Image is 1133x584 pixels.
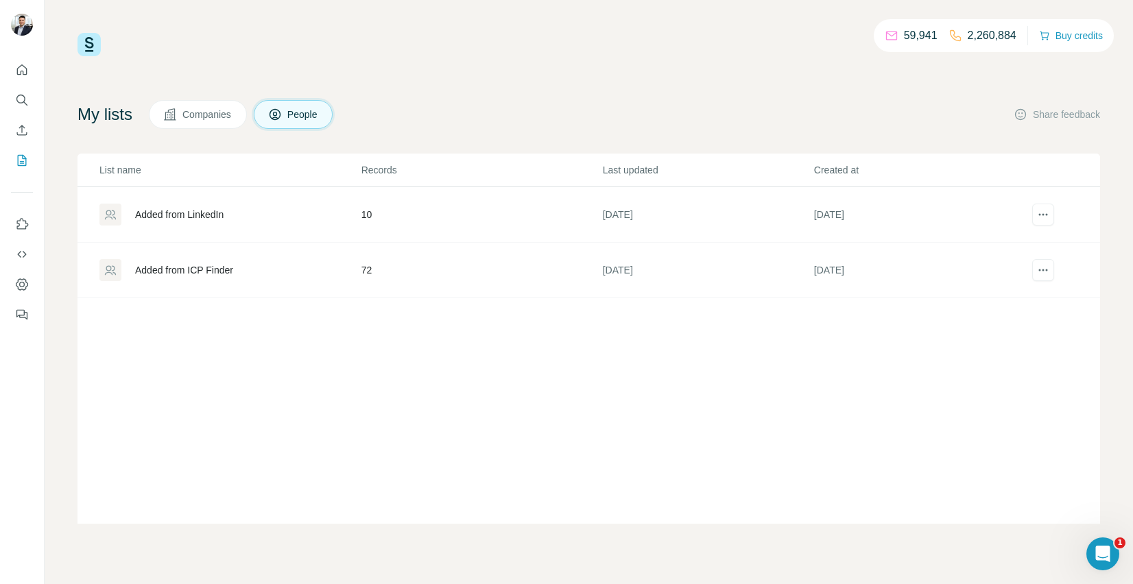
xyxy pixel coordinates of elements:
td: [DATE] [813,187,1025,243]
span: People [287,108,319,121]
button: actions [1032,259,1054,281]
button: Use Surfe on LinkedIn [11,212,33,236]
button: actions [1032,204,1054,226]
div: Added from ICP Finder [135,263,233,277]
iframe: Intercom live chat [1086,537,1119,570]
button: Enrich CSV [11,118,33,143]
p: Created at [814,163,1024,177]
button: Quick start [11,58,33,82]
div: Added from LinkedIn [135,208,224,221]
p: 59,941 [904,27,938,44]
p: List name [99,163,360,177]
p: 2,260,884 [968,27,1016,44]
td: 72 [361,243,602,298]
img: Avatar [11,14,33,36]
td: [DATE] [602,243,813,298]
span: 1 [1114,537,1125,548]
img: Surfe Logo [77,33,101,56]
h4: My lists [77,104,132,125]
p: Records [361,163,601,177]
button: My lists [11,148,33,173]
button: Share feedback [1014,108,1100,121]
button: Feedback [11,302,33,327]
td: [DATE] [813,243,1025,298]
p: Last updated [603,163,813,177]
td: [DATE] [602,187,813,243]
button: Use Surfe API [11,242,33,267]
td: 10 [361,187,602,243]
button: Buy credits [1039,26,1103,45]
span: Companies [182,108,232,121]
button: Search [11,88,33,112]
button: Dashboard [11,272,33,297]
